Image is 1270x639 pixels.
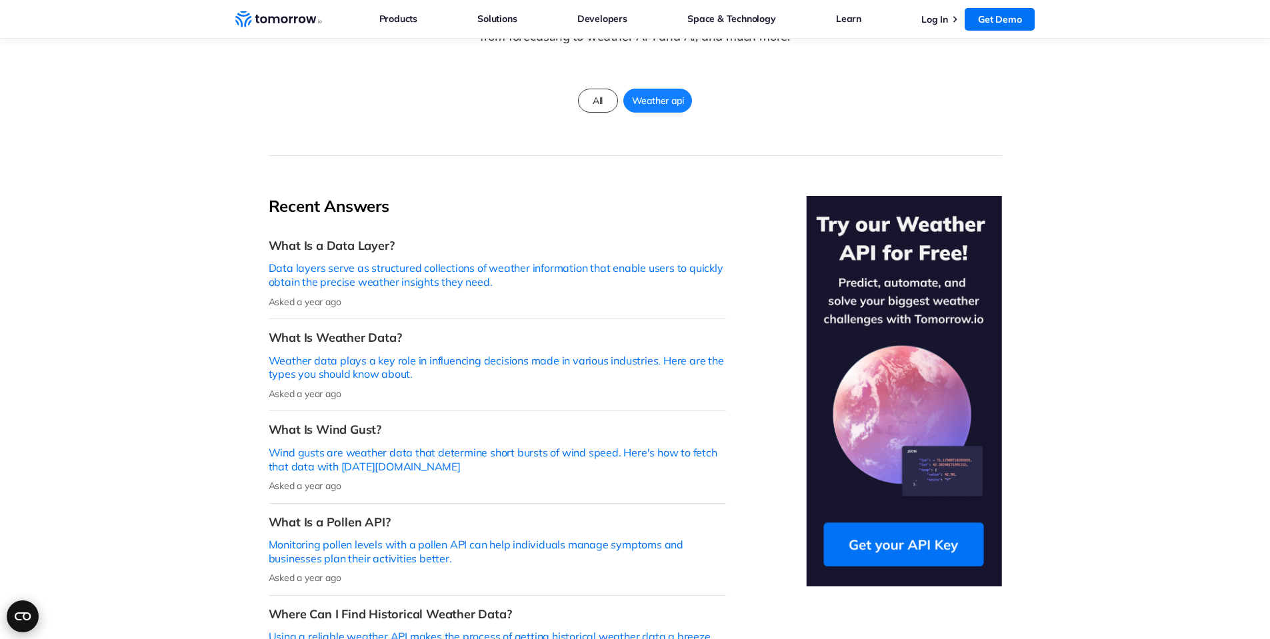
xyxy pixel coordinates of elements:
a: What Is Wind Gust?Wind gusts are weather data that determine short bursts of wind speed. Here's h... [269,411,726,503]
span: All [585,92,611,109]
p: Weather data plays a key role in influencing decisions made in various industries. Here are the t... [269,354,726,382]
p: Asked a year ago [269,572,726,584]
h3: What Is a Data Layer? [269,238,726,253]
h3: What Is Weather Data? [269,330,726,345]
a: What Is Weather Data?Weather data plays a key role in influencing decisions made in various indus... [269,319,726,411]
img: Try Our Weather API for Free [806,196,1002,586]
a: Space & Technology [687,10,775,27]
a: Weather api [623,89,693,113]
p: Asked a year ago [269,480,726,492]
a: Products [379,10,417,27]
p: Wind gusts are weather data that determine short bursts of wind speed. Here's how to fetch that d... [269,446,726,474]
p: Asked a year ago [269,388,726,400]
p: Data layers serve as structured collections of weather information that enable users to quickly o... [269,261,726,289]
a: Developers [577,10,627,27]
p: Asked a year ago [269,296,726,308]
p: Monitoring pollen levels with a pollen API can help individuals manage symptoms and businesses pl... [269,538,726,566]
h3: What Is a Pollen API? [269,514,726,530]
a: Home link [235,9,322,29]
a: Solutions [477,10,517,27]
span: Weather api [624,92,692,109]
button: Open CMP widget [7,600,39,632]
a: What Is a Data Layer?Data layers serve as structured collections of weather information that enab... [269,227,726,319]
h2: Recent Answers [269,196,726,217]
h3: What Is Wind Gust? [269,422,726,437]
a: Learn [836,10,861,27]
h3: Where Can I Find Historical Weather Data? [269,606,726,622]
a: What Is a Pollen API?Monitoring pollen levels with a pollen API can help individuals manage sympt... [269,504,726,596]
a: All [578,89,618,113]
a: Get Demo [965,8,1035,31]
a: Log In [921,13,948,25]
